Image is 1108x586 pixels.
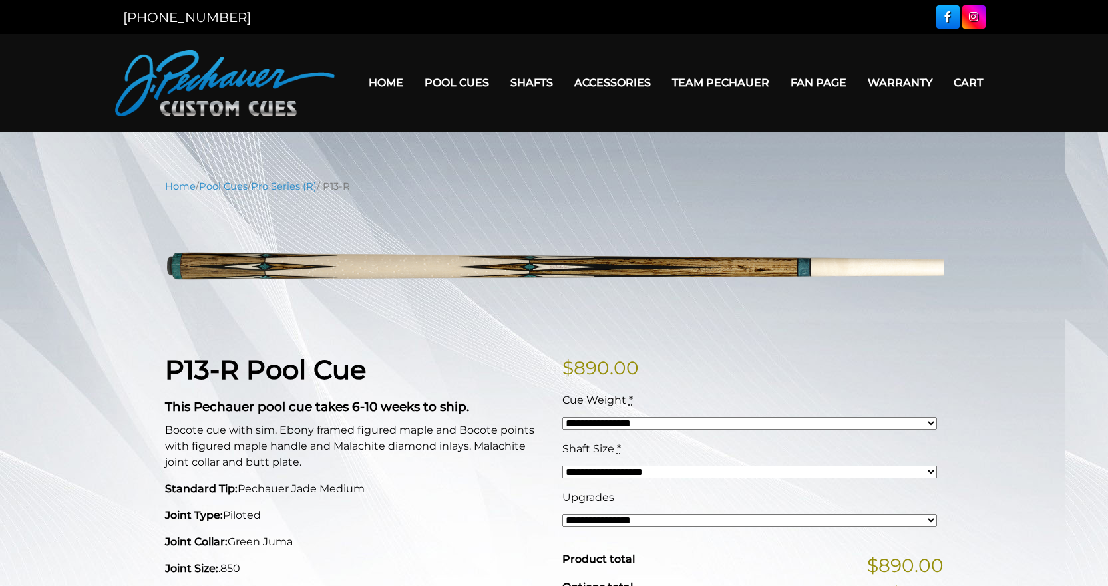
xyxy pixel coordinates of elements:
img: Pechauer Custom Cues [115,50,335,116]
a: Fan Page [780,66,857,100]
abbr: required [629,394,633,406]
bdi: 890.00 [562,357,639,379]
strong: Joint Collar: [165,535,228,548]
a: Pool Cues [414,66,500,100]
strong: P13-R Pool Cue [165,353,366,386]
p: Piloted [165,508,546,523]
img: P13-N.png [165,204,944,333]
span: $890.00 [867,551,944,579]
strong: This Pechauer pool cue takes 6-10 weeks to ship. [165,399,469,414]
span: Shaft Size [562,442,614,455]
a: Pool Cues [199,180,248,192]
a: Pro Series (R) [251,180,317,192]
span: Product total [562,553,635,565]
strong: Joint Type: [165,509,223,521]
a: Home [358,66,414,100]
nav: Breadcrumb [165,179,944,194]
a: Accessories [564,66,661,100]
strong: Joint Size: [165,562,218,575]
a: Team Pechauer [661,66,780,100]
strong: Standard Tip: [165,482,238,495]
p: Green Juma [165,534,546,550]
a: [PHONE_NUMBER] [123,9,251,25]
span: Cue Weight [562,394,626,406]
span: Upgrades [562,491,614,504]
a: Home [165,180,196,192]
a: Warranty [857,66,943,100]
abbr: required [617,442,621,455]
a: Shafts [500,66,564,100]
a: Cart [943,66,994,100]
span: $ [562,357,574,379]
p: Bocote cue with sim. Ebony framed figured maple and Bocote points with figured maple handle and M... [165,422,546,470]
p: .850 [165,561,546,577]
p: Pechauer Jade Medium [165,481,546,497]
